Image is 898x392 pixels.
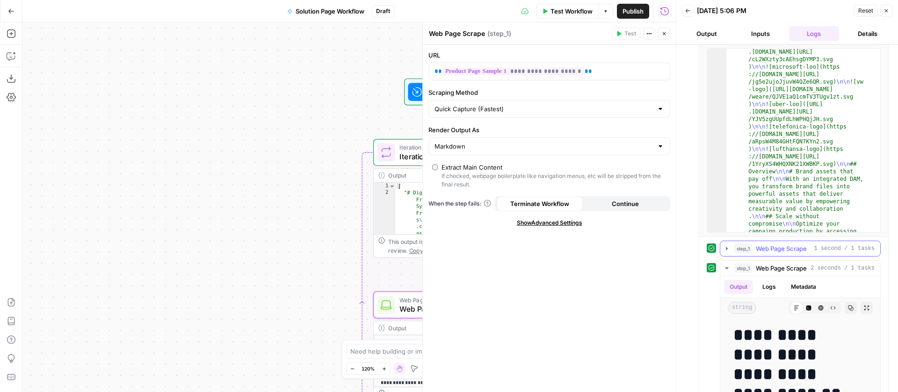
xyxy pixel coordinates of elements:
span: Publish [623,7,644,16]
span: Iteration [399,143,516,152]
button: Solution Page Workflow [282,4,370,19]
span: Terminate Workflow [510,199,569,208]
div: If checked, webpage boilerplate like navigation menus, etc will be stripped from the final result. [442,172,666,189]
div: Extract Main Content [442,163,502,172]
button: Publish [617,4,649,19]
span: Solution Page Workflow [296,7,364,16]
button: Reset [854,5,877,17]
span: 120% [362,365,375,372]
label: Scraping Method [428,88,670,97]
span: step_1 [734,244,752,253]
button: Logs [789,26,839,41]
label: URL [428,50,670,60]
div: Output [388,323,516,332]
span: Test Workflow [550,7,593,16]
button: Output [724,280,753,294]
input: Extract Main ContentIf checked, webpage boilerplate like navigation menus, etc will be stripped f... [432,164,438,170]
button: Logs [757,280,782,294]
span: Continue [612,199,639,208]
div: IterationIterationStep 2Output[ "# Digital Asset Management System | Frontify\n\nDigital Asset Ma... [373,139,547,258]
button: Test Workflow [536,4,598,19]
span: ( step_1 ) [487,29,511,38]
span: Draft [376,7,390,15]
button: Test [612,28,640,40]
div: This output is too large & has been abbreviated for review. to view the full content. [388,237,542,255]
button: Output [682,26,732,41]
button: 1 second / 1 tasks [720,241,880,256]
span: Show Advanced Settings [517,219,582,227]
div: Output [388,171,516,180]
span: string [728,302,756,314]
input: Markdown [435,142,653,151]
button: Metadata [785,280,822,294]
input: Quick Capture (Fastest) [435,104,653,114]
span: 1 second / 1 tasks [814,244,875,253]
span: Iteration [399,151,516,162]
button: 2 seconds / 1 tasks [720,261,880,276]
span: step_1 [734,264,752,273]
a: When the step fails: [428,200,491,208]
span: Reset [858,7,873,15]
span: Web Page Scrape [756,264,807,273]
span: Test [624,29,636,38]
textarea: Web Page Scrape [429,29,485,38]
span: Web Page Scrape [756,244,807,253]
div: WorkflowSet InputsInputs [373,78,547,106]
span: Web Page Scrape [399,295,517,304]
button: Details [843,26,893,41]
span: 2 seconds / 1 tasks [811,264,875,272]
span: Toggle code folding, rows 1 through 3 [389,183,395,189]
button: Inputs [736,26,786,41]
div: 1 [374,183,396,189]
button: Continue [583,196,669,211]
label: Render Output As [428,125,670,135]
span: Web Page Scrape [399,303,517,314]
span: Copy the output [409,247,452,254]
